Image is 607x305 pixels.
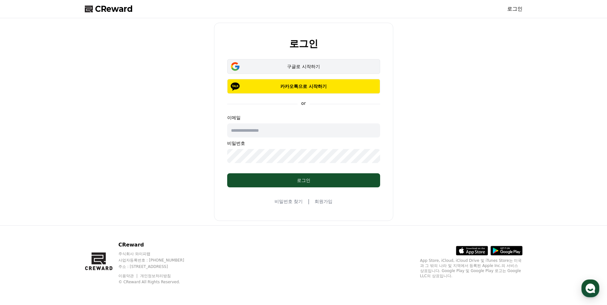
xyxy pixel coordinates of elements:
[118,264,196,269] p: 주소 : [STREET_ADDRESS]
[420,258,523,278] p: App Store, iCloud, iCloud Drive 및 iTunes Store는 미국과 그 밖의 나라 및 지역에서 등록된 Apple Inc.의 서비스 상표입니다. Goo...
[95,4,133,14] span: CReward
[85,4,133,14] a: CReward
[118,279,196,285] p: © CReward All Rights Reserved.
[2,203,42,219] a: 홈
[227,114,380,121] p: 이메일
[140,274,171,278] a: 개인정보처리방침
[297,100,309,106] p: or
[118,241,196,249] p: CReward
[275,198,303,205] a: 비밀번호 찾기
[507,5,523,13] a: 로그인
[99,212,107,217] span: 설정
[236,63,371,70] div: 구글로 시작하기
[227,173,380,187] button: 로그인
[227,140,380,146] p: 비밀번호
[227,79,380,94] button: 카카오톡으로 시작하기
[118,251,196,256] p: 주식회사 와이피랩
[315,198,332,205] a: 회원가입
[289,38,318,49] h2: 로그인
[20,212,24,217] span: 홈
[118,274,139,278] a: 이용약관
[308,198,309,205] span: |
[42,203,83,219] a: 대화
[227,59,380,74] button: 구글로 시작하기
[240,177,367,184] div: 로그인
[83,203,123,219] a: 설정
[59,213,66,218] span: 대화
[236,83,371,90] p: 카카오톡으로 시작하기
[118,258,196,263] p: 사업자등록번호 : [PHONE_NUMBER]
